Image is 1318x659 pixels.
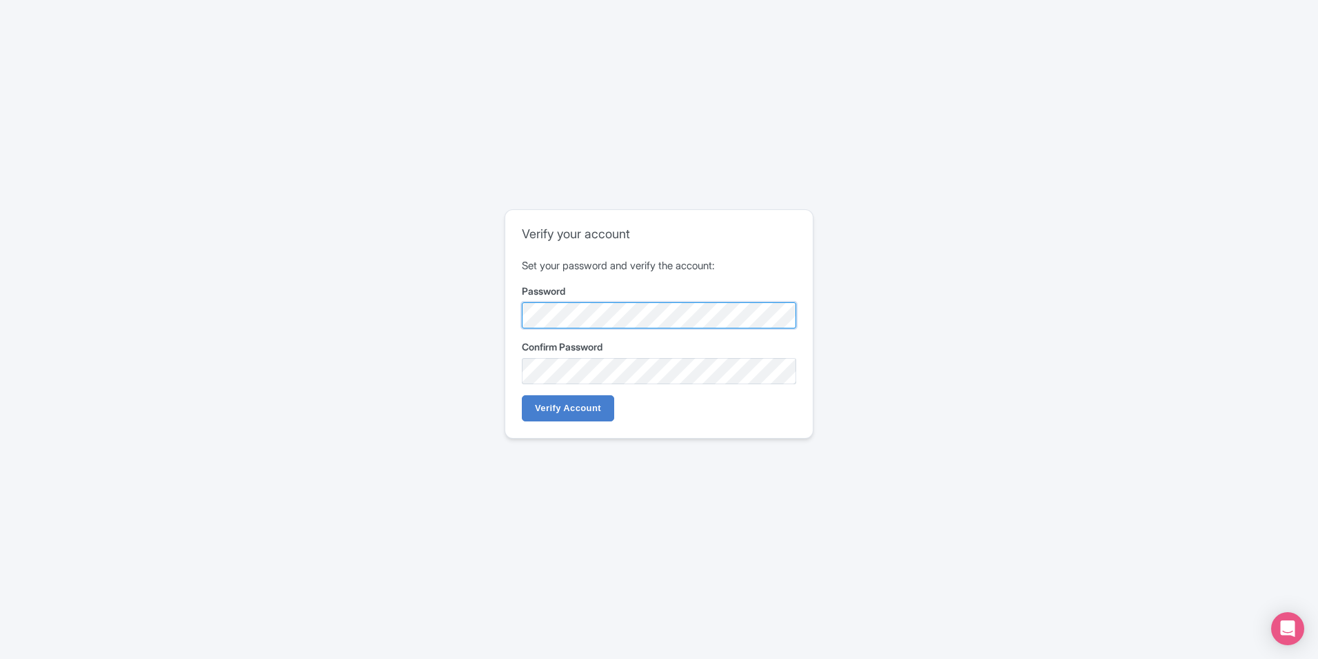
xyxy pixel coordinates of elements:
h2: Verify your account [522,227,796,242]
p: Set your password and verify the account: [522,258,796,274]
label: Confirm Password [522,339,796,354]
label: Password [522,284,796,298]
input: Verify Account [522,395,614,421]
div: Open Intercom Messenger [1271,612,1304,645]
